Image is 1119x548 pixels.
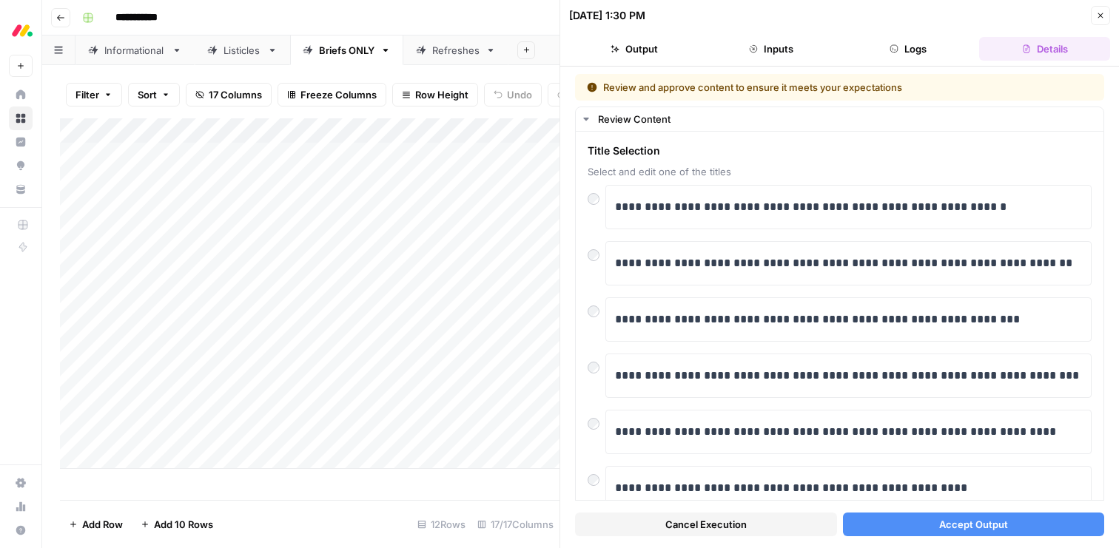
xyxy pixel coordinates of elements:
div: Briefs ONLY [319,43,374,58]
div: Listicles [224,43,261,58]
span: Sort [138,87,157,102]
button: Sort [128,83,180,106]
a: Insights [9,130,33,154]
img: Monday.com Logo [9,17,36,44]
a: Home [9,83,33,106]
a: Informational [75,35,195,65]
span: Add 10 Rows [154,517,213,532]
a: Settings [9,471,33,495]
div: 12 Rows [411,513,471,536]
a: Briefs ONLY [290,35,403,65]
span: Freeze Columns [300,87,377,102]
div: Review and approve content to ensure it meets your expectations [587,80,998,95]
button: Help + Support [9,518,33,542]
a: Opportunities [9,154,33,177]
span: Title Selection [588,143,1092,158]
button: Add Row [60,513,132,536]
div: Refreshes [432,43,480,58]
a: Refreshes [403,35,508,65]
button: Review Content [576,107,1103,131]
a: Your Data [9,177,33,201]
button: Undo [484,83,542,106]
a: Usage [9,495,33,518]
div: [DATE] 1:30 PM [569,8,645,23]
span: Cancel Execution [665,517,747,532]
span: Filter [75,87,99,102]
button: Row Height [392,83,478,106]
button: Inputs [706,37,837,61]
button: Freeze Columns [278,83,386,106]
button: Add 10 Rows [132,513,222,536]
button: 17 Columns [186,83,272,106]
button: Accept Output [843,513,1105,536]
button: Details [979,37,1110,61]
span: Row Height [415,87,468,102]
a: Browse [9,106,33,130]
span: 17 Columns [209,87,262,102]
button: Logs [843,37,974,61]
a: Listicles [195,35,290,65]
button: Filter [66,83,122,106]
button: Workspace: Monday.com [9,12,33,49]
button: Cancel Execution [575,513,837,536]
span: Select and edit one of the titles [588,164,1092,179]
span: Add Row [82,517,123,532]
div: Informational [104,43,166,58]
span: Accept Output [939,517,1008,532]
span: Undo [507,87,532,102]
div: 17/17 Columns [471,513,559,536]
button: Output [569,37,700,61]
div: Review Content [598,112,1095,126]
